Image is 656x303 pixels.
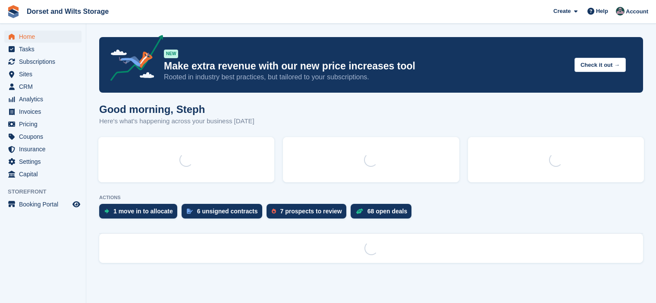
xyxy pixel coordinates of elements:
[19,31,71,43] span: Home
[4,118,82,130] a: menu
[4,131,82,143] a: menu
[99,116,254,126] p: Here's what's happening across your business [DATE]
[4,93,82,105] a: menu
[7,5,20,18] img: stora-icon-8386f47178a22dfd0bd8f6a31ec36ba5ce8667c1dd55bd0f319d3a0aa187defe.svg
[4,68,82,80] a: menu
[19,68,71,80] span: Sites
[4,43,82,55] a: menu
[103,35,163,84] img: price-adjustments-announcement-icon-8257ccfd72463d97f412b2fc003d46551f7dbcb40ab6d574587a9cd5c0d94...
[626,7,648,16] span: Account
[280,208,342,215] div: 7 prospects to review
[197,208,258,215] div: 6 unsigned contracts
[272,209,276,214] img: prospect-51fa495bee0391a8d652442698ab0144808aea92771e9ea1ae160a38d050c398.svg
[19,43,71,55] span: Tasks
[19,131,71,143] span: Coupons
[4,56,82,68] a: menu
[99,103,254,115] h1: Good morning, Steph
[574,58,626,72] button: Check it out →
[4,143,82,155] a: menu
[553,7,571,16] span: Create
[164,50,178,58] div: NEW
[4,31,82,43] a: menu
[19,106,71,118] span: Invoices
[367,208,408,215] div: 68 open deals
[19,93,71,105] span: Analytics
[616,7,625,16] img: Steph Chick
[19,198,71,210] span: Booking Portal
[104,209,109,214] img: move_ins_to_allocate_icon-fdf77a2bb77ea45bf5b3d319d69a93e2d87916cf1d5bf7949dd705db3b84f3ca.svg
[19,168,71,180] span: Capital
[4,106,82,118] a: menu
[99,204,182,223] a: 1 move in to allocate
[164,60,568,72] p: Make extra revenue with our new price increases tool
[99,195,643,200] p: ACTIONS
[4,81,82,93] a: menu
[4,156,82,168] a: menu
[164,72,568,82] p: Rooted in industry best practices, but tailored to your subscriptions.
[182,204,267,223] a: 6 unsigned contracts
[596,7,608,16] span: Help
[19,118,71,130] span: Pricing
[19,56,71,68] span: Subscriptions
[187,209,193,214] img: contract_signature_icon-13c848040528278c33f63329250d36e43548de30e8caae1d1a13099fd9432cc5.svg
[4,168,82,180] a: menu
[19,81,71,93] span: CRM
[23,4,112,19] a: Dorset and Wilts Storage
[4,198,82,210] a: menu
[19,143,71,155] span: Insurance
[267,204,351,223] a: 7 prospects to review
[71,199,82,209] a: Preview store
[113,208,173,215] div: 1 move in to allocate
[8,187,86,196] span: Storefront
[356,208,363,214] img: deal-1b604bf984904fb50ccaf53a9ad4b4a5d6e5aea283cecdc64d6e3604feb123c2.svg
[351,204,416,223] a: 68 open deals
[19,156,71,168] span: Settings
